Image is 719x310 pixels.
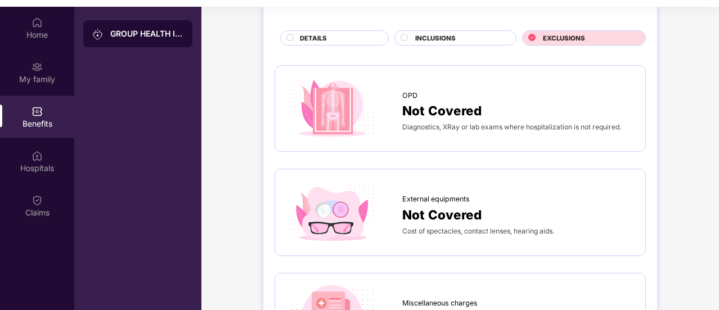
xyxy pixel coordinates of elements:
[402,298,478,309] span: Miscellaneous charges
[415,33,456,43] span: INCLUSIONS
[402,101,482,120] span: Not Covered
[32,17,43,28] img: svg+xml;base64,PHN2ZyBpZD0iSG9tZSIgeG1sbnM9Imh0dHA6Ly93d3cudzMub3JnLzIwMDAvc3ZnIiB3aWR0aD0iMjAiIG...
[32,61,43,73] img: svg+xml;base64,PHN2ZyB3aWR0aD0iMjAiIGhlaWdodD0iMjAiIHZpZXdCb3g9IjAgMCAyMCAyMCIgZmlsbD0ibm9uZSIgeG...
[32,106,43,117] img: svg+xml;base64,PHN2ZyBpZD0iQmVuZWZpdHMiIHhtbG5zPSJodHRwOi8vd3d3LnczLm9yZy8yMDAwL3N2ZyIgd2lkdGg9Ij...
[402,90,417,101] span: OPD
[402,194,470,205] span: External equipments
[92,29,104,40] img: svg+xml;base64,PHN2ZyB3aWR0aD0iMjAiIGhlaWdodD0iMjAiIHZpZXdCb3g9IjAgMCAyMCAyMCIgZmlsbD0ibm9uZSIgeG...
[543,33,585,43] span: EXCLUSIONS
[286,181,378,244] img: icon
[110,28,183,39] div: GROUP HEALTH INSURANCE
[286,77,378,141] img: icon
[402,205,482,224] span: Not Covered
[402,227,554,235] span: Cost of spectacles, contact lenses, hearing aids.
[32,150,43,161] img: svg+xml;base64,PHN2ZyBpZD0iSG9zcGl0YWxzIiB4bWxucz0iaHR0cDovL3d3dy53My5vcmcvMjAwMC9zdmciIHdpZHRoPS...
[300,33,327,43] span: DETAILS
[402,123,621,131] span: Diagnostics, XRay or lab exams where hospitalization is not required.
[32,195,43,206] img: svg+xml;base64,PHN2ZyBpZD0iQ2xhaW0iIHhtbG5zPSJodHRwOi8vd3d3LnczLm9yZy8yMDAwL3N2ZyIgd2lkdGg9IjIwIi...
